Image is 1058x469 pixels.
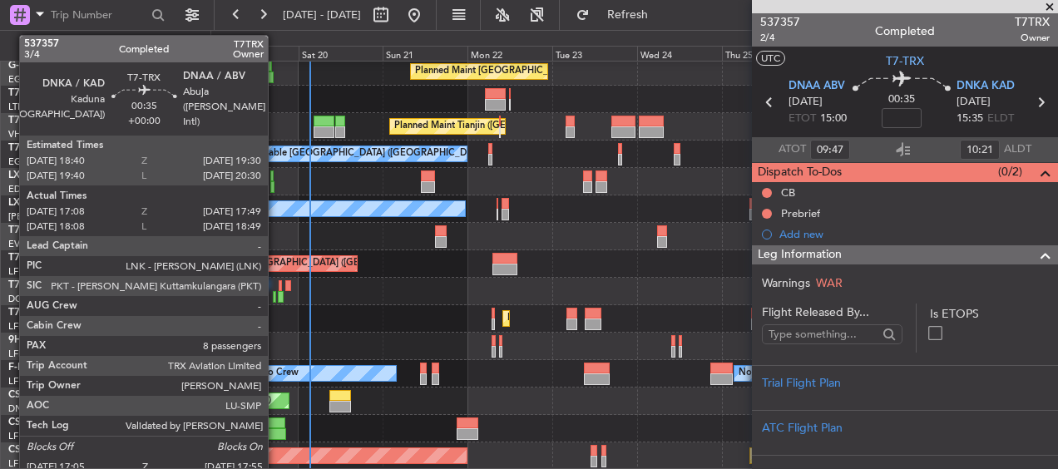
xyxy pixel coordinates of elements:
[875,22,935,40] div: Completed
[820,111,847,127] span: 15:00
[246,361,508,386] div: Planned Maint [GEOGRAPHIC_DATA] ([GEOGRAPHIC_DATA])
[8,417,44,427] span: CS-JHH
[886,52,924,70] span: T7-TRX
[8,253,49,263] span: T7-EAGL
[8,198,47,208] span: LX-AOA
[8,88,114,98] a: T7-BREChallenger 604
[8,375,52,388] a: LFPB/LBG
[8,320,57,333] a: LFMN/NCE
[8,61,49,71] span: G-VNOR
[8,293,59,305] a: DGAA/ACC
[8,335,95,345] a: 9H-LPZLegacy 500
[739,361,777,386] div: No Crew
[810,140,850,160] input: --:--
[8,348,57,360] a: LFMD/CEQ
[957,111,983,127] span: 15:35
[758,163,842,182] span: Dispatch To-Dos
[1015,31,1050,45] span: Owner
[593,9,663,21] span: Refresh
[8,170,140,180] a: LX-INBFalcon 900EX EASy II
[8,143,98,153] a: T7-LZZIPraetor 600
[43,40,176,52] span: Only With Activity
[779,227,1050,241] div: Add new
[760,31,800,45] span: 2/4
[722,46,807,61] div: Thu 25
[998,163,1022,180] span: (0/2)
[8,253,95,263] a: T7-EAGLFalcon 8X
[214,46,299,61] div: Fri 19
[283,7,361,22] span: [DATE] - [DATE]
[1004,141,1031,158] span: ALDT
[218,141,488,166] div: A/C Unavailable [GEOGRAPHIC_DATA] ([GEOGRAPHIC_DATA])
[762,304,902,321] span: Flight Released By...
[8,198,127,208] a: LX-AOACitation Mustang
[8,280,99,290] a: T7-TRXGlobal 6500
[1015,13,1050,31] span: T7TRX
[8,390,106,400] a: CS-RRCFalcon 900LX
[383,46,467,61] div: Sun 21
[781,185,795,200] div: CB
[8,73,52,86] a: EGLF/FAB
[987,111,1014,127] span: ELDT
[568,2,668,28] button: Refresh
[8,128,57,141] a: VHHH/HKG
[8,225,117,235] a: T7-DYNChallenger 604
[930,305,1048,323] label: Is ETOPS
[8,143,42,153] span: T7-LZZI
[8,445,44,455] span: CS-DTR
[756,51,785,66] button: UTC
[789,94,823,111] span: [DATE]
[260,361,299,386] div: No Crew
[769,322,878,347] input: Type something...
[781,206,820,220] div: Prebrief
[637,46,722,61] div: Wed 24
[8,101,46,113] a: LTBA/ISL
[8,430,52,442] a: LFPB/LBG
[18,32,180,59] button: Only With Activity
[957,78,1015,95] span: DNKA KAD
[8,61,121,71] a: G-VNORChallenger 650
[8,210,106,223] a: [PERSON_NAME]/QSA
[779,141,806,158] span: ATOT
[8,402,60,415] a: DNMM/LOS
[8,390,44,400] span: CS-RRC
[299,46,383,61] div: Sat 20
[8,308,110,318] a: T7-EMIHawker 900XP
[552,46,637,61] div: Tue 23
[760,13,800,31] span: 537357
[752,274,1058,292] div: Warnings
[8,265,52,278] a: LFPB/LBG
[8,335,42,345] span: 9H-LPZ
[8,183,57,195] a: EDLW/DTM
[8,445,101,455] a: CS-DTRFalcon 2000
[394,114,588,139] div: Planned Maint Tianjin ([GEOGRAPHIC_DATA])
[8,156,52,168] a: EGLF/FAB
[762,374,1048,392] div: Trial Flight Plan
[8,116,83,126] a: T7-FFIFalcon 7X
[8,238,50,250] a: EVRA/RIX
[789,111,816,127] span: ETOT
[8,170,41,180] span: LX-INB
[8,417,101,427] a: CS-JHHGlobal 6000
[507,306,666,331] div: Planned Maint [GEOGRAPHIC_DATA]
[762,419,1048,437] div: ATC Flight Plan
[8,363,91,373] a: F-HECDFalcon 7X
[8,116,37,126] span: T7-FFI
[168,251,442,276] div: Unplanned Maint [GEOGRAPHIC_DATA] ([GEOGRAPHIC_DATA])
[214,33,242,47] div: [DATE]
[888,91,915,108] span: 00:35
[8,363,45,373] span: F-HECD
[8,280,42,290] span: T7-TRX
[51,2,146,27] input: Trip Number
[8,88,42,98] span: T7-BRE
[957,94,991,111] span: [DATE]
[758,245,842,264] span: Leg Information
[415,59,677,84] div: Planned Maint [GEOGRAPHIC_DATA] ([GEOGRAPHIC_DATA])
[789,78,845,95] span: DNAA ABV
[467,46,552,61] div: Mon 22
[8,225,46,235] span: T7-DYN
[960,140,1000,160] input: --:--
[816,275,843,291] span: WAR
[8,308,41,318] span: T7-EMI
